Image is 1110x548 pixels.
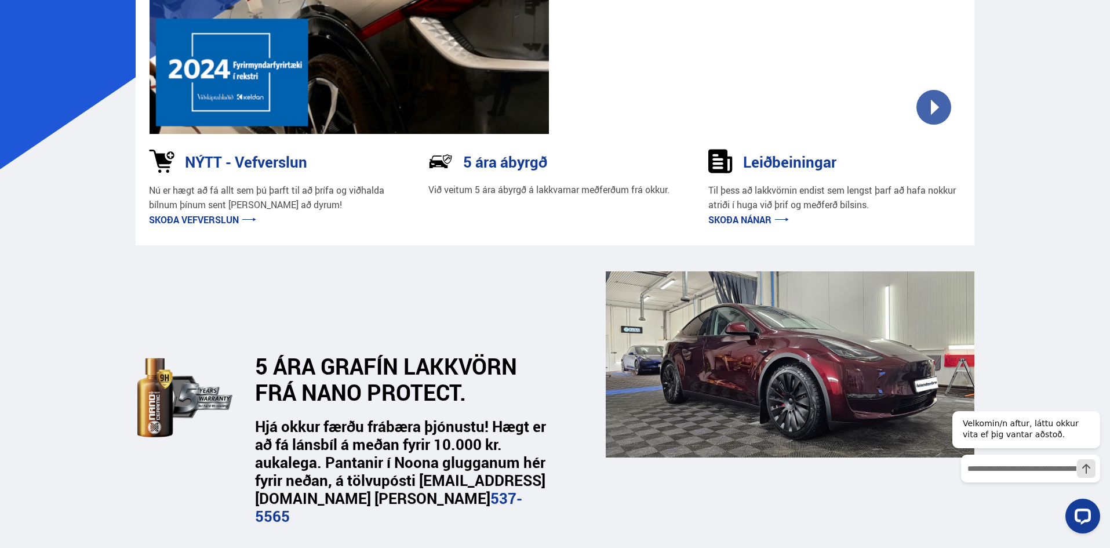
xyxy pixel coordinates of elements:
img: NP-R9RrMhXQFCiaa.svg [428,149,453,173]
img: _cQ-aqdHU9moQQvH.png [606,271,974,458]
strong: Hjá okkur færðu frábæra þjónustu! Hægt er að fá lánsbíl á meðan fyrir 10.000 kr. aukalega. Pantan... [255,416,546,527]
a: Skoða vefverslun [149,213,256,226]
a: 537-5565 [255,488,522,527]
p: Við veitum 5 ára ábyrgð á lakkvarnar meðferðum frá okkur. [428,183,669,197]
img: sDldwouBCQTERH5k.svg [708,149,733,173]
img: dEaiphv7RL974N41.svg [137,346,238,449]
a: Skoða nánar [708,213,789,226]
img: 1kVRZhkadjUD8HsE.svg [149,149,174,173]
p: Nú er hægt að fá allt sem þú þarft til að þrífa og viðhalda bílnum þínum sent [PERSON_NAME] að dy... [149,183,402,213]
h3: Leiðbeiningar [743,153,836,170]
h3: 5 ára ábyrgð [463,153,547,170]
iframe: LiveChat chat widget [943,390,1105,543]
h2: 5 ÁRA GRAFÍN LAKKVÖRN FRÁ NANO PROTECT. [255,353,543,405]
p: Til þess að lakkvörnin endist sem lengst þarf að hafa nokkur atriði í huga við þrif og meðferð bí... [708,183,962,213]
h3: NÝTT - Vefverslun [185,153,307,170]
